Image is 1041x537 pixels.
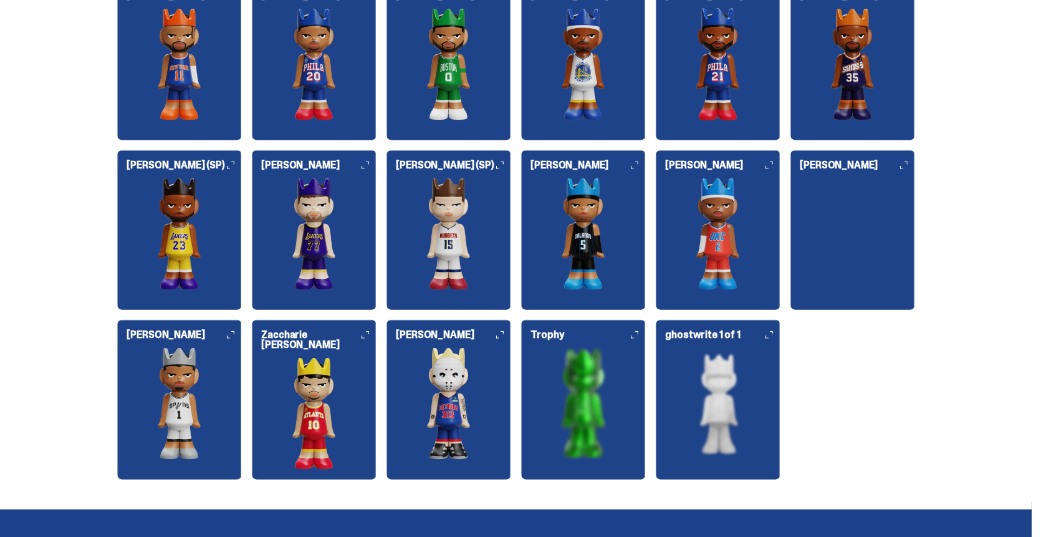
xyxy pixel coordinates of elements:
[252,178,377,290] img: card image
[252,357,377,470] img: card image
[117,178,242,290] img: card image
[790,8,915,120] img: card image
[262,330,377,350] h6: Zaccharie [PERSON_NAME]
[656,8,780,120] img: card image
[666,160,780,170] h6: [PERSON_NAME]
[656,178,780,290] img: card image
[262,160,377,170] h6: [PERSON_NAME]
[117,347,242,460] img: card image
[531,330,646,340] h6: Trophy
[127,330,242,340] h6: [PERSON_NAME]
[666,330,780,340] h6: ghostwrite 1 of 1
[521,8,646,120] img: card image
[521,178,646,290] img: card image
[531,160,646,170] h6: [PERSON_NAME]
[386,8,511,120] img: card image
[656,347,780,460] img: card image
[386,178,511,290] img: card image
[396,160,511,170] h6: [PERSON_NAME] (SP)
[521,347,646,460] img: card image
[252,8,377,120] img: card image
[127,160,242,170] h6: [PERSON_NAME] (SP)
[386,347,511,460] img: card image
[800,160,915,170] h6: [PERSON_NAME]
[396,330,511,340] h6: [PERSON_NAME]
[117,8,242,120] img: card image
